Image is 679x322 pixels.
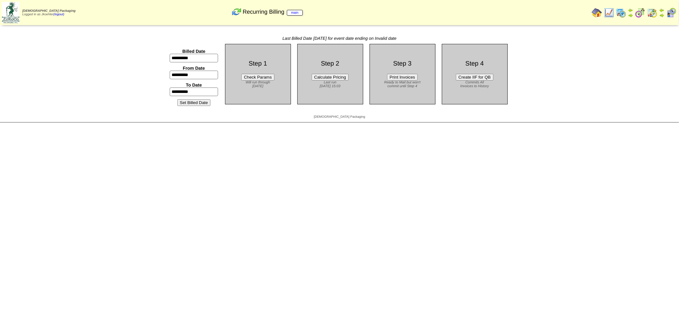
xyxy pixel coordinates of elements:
[282,36,396,41] i: Last Billed Date [DATE] for event date ending on Invalid date
[604,8,614,18] img: line_graph.gif
[312,75,349,80] a: Calculate Pricing
[456,74,493,80] button: Create IIF for QB
[243,9,302,15] span: Recurring Billing
[241,75,274,80] a: Check Params
[447,60,503,67] div: Step 4
[387,74,418,80] button: Print Invoices
[22,9,75,13] span: [DEMOGRAPHIC_DATA] Packaging
[53,13,64,16] a: (logout)
[183,66,205,71] label: From Date
[186,82,202,87] label: To Date
[592,8,602,18] img: home.gif
[659,8,664,13] img: arrowleft.gif
[666,8,676,18] img: calendarcustomer.gif
[177,99,210,106] button: Set Billed Date
[628,13,633,18] img: arrowright.gif
[628,8,633,13] img: arrowleft.gif
[375,60,430,67] div: Step 3
[231,7,242,17] img: reconcile.gif
[2,2,19,23] img: zoroco-logo-small.webp
[182,49,205,54] label: Billed Date
[241,74,274,80] button: Check Params
[302,80,358,88] div: Last run [DATE] 15:03
[447,80,503,88] div: Commits All Invoices to History
[287,10,302,16] a: main
[456,75,493,80] a: Create IIF for QB
[635,8,645,18] img: calendarblend.gif
[312,74,349,80] button: Calculate Pricing
[22,9,75,16] span: Logged in as Jkoehler
[647,8,657,18] img: calendarinout.gif
[230,60,286,67] div: Step 1
[314,115,365,119] span: [DEMOGRAPHIC_DATA] Packaging
[375,80,430,88] div: Ready to Mail but won't commit until Step 4
[302,60,358,67] div: Step 2
[616,8,626,18] img: calendarprod.gif
[230,80,286,88] div: Will run through [DATE]
[387,75,418,80] a: Print Invoices
[659,13,664,18] img: arrowright.gif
